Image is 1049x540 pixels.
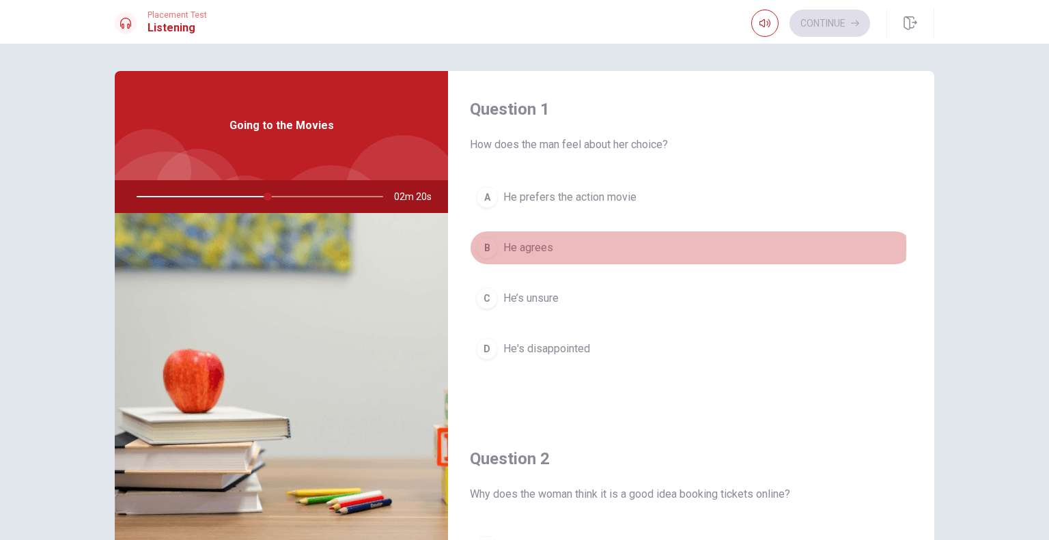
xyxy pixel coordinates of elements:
[470,231,912,265] button: BHe agrees
[148,20,207,36] h1: Listening
[148,10,207,20] span: Placement Test
[503,290,559,307] span: He’s unsure
[394,180,443,213] span: 02m 20s
[503,240,553,256] span: He agrees
[503,189,637,205] span: He prefers the action movie
[476,237,498,259] div: B
[503,341,590,357] span: He's disappointed
[470,137,912,153] span: How does the man feel about her choice?
[476,287,498,309] div: C
[470,486,912,502] span: Why does the woman think it is a good idea booking tickets online?
[470,98,912,120] h4: Question 1
[470,180,912,214] button: AHe prefers the action movie
[470,332,912,366] button: DHe's disappointed
[470,448,912,470] h4: Question 2
[229,117,334,134] span: Going to the Movies
[476,186,498,208] div: A
[470,281,912,315] button: CHe’s unsure
[476,338,498,360] div: D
